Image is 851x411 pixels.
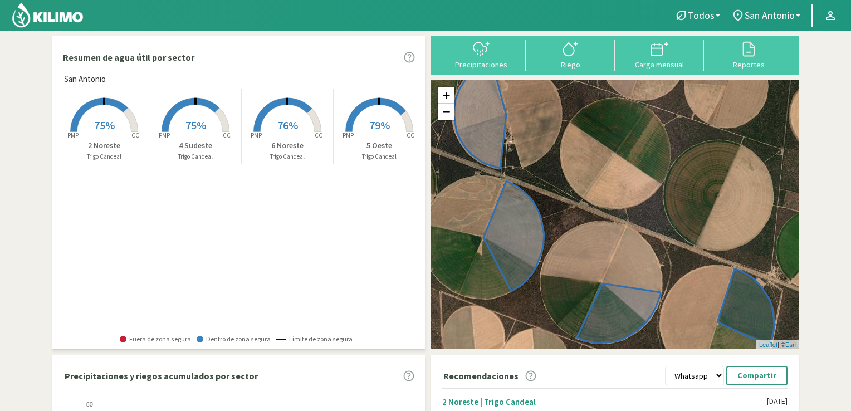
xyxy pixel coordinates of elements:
p: 4 Sudeste [150,140,242,151]
tspan: CC [315,131,322,139]
tspan: CC [223,131,231,139]
p: 6 Noreste [242,140,333,151]
span: 75% [185,118,206,132]
tspan: CC [131,131,139,139]
p: Trigo Candeal [58,152,150,162]
p: Trigo Candeal [242,152,333,162]
img: Kilimo [11,2,84,28]
span: Dentro de zona segura [197,335,271,343]
span: San Antonio [745,9,795,21]
p: Trigo Candeal [150,152,242,162]
p: Recomendaciones [443,369,519,383]
div: [DATE] [767,397,788,406]
p: Trigo Candeal [334,152,425,162]
p: 2 Noreste [58,140,150,151]
tspan: PMP [251,131,262,139]
span: Fuera de zona segura [120,335,191,343]
a: Zoom in [438,87,454,104]
div: Reportes [707,61,790,68]
button: Riego [526,40,615,69]
button: Reportes [704,40,793,69]
span: 76% [277,118,298,132]
tspan: CC [407,131,414,139]
tspan: PMP [343,131,354,139]
span: Todos [688,9,715,21]
p: Compartir [737,369,776,382]
span: San Antonio [64,73,106,86]
p: 5 Oeste [334,140,425,151]
div: Precipitaciones [440,61,522,68]
div: 2 Noreste | Trigo Candeal [442,397,767,407]
div: | © [756,340,799,350]
span: 79% [369,118,390,132]
span: Límite de zona segura [276,335,353,343]
a: Leaflet [759,341,777,348]
tspan: PMP [159,131,170,139]
a: Esri [785,341,796,348]
button: Carga mensual [615,40,704,69]
span: 75% [94,118,115,132]
div: Riego [529,61,612,68]
p: Resumen de agua útil por sector [63,51,194,64]
button: Compartir [726,366,788,385]
text: 80 [86,401,93,408]
p: Precipitaciones y riegos acumulados por sector [65,369,258,383]
a: Zoom out [438,104,454,120]
button: Precipitaciones [437,40,526,69]
div: Carga mensual [618,61,701,68]
tspan: PMP [67,131,79,139]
